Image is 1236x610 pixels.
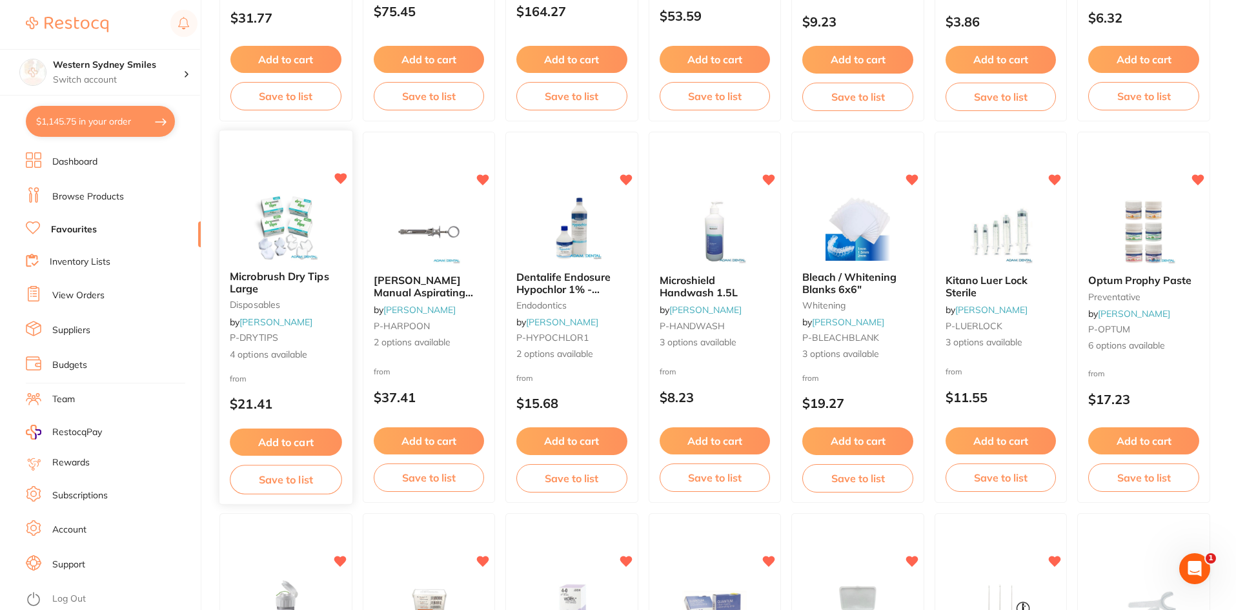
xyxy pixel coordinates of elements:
[26,425,41,440] img: RestocqPay
[230,270,329,295] span: Microbrush Dry Tips Large
[52,359,87,372] a: Budgets
[26,589,197,610] button: Log Out
[243,195,328,260] img: Microbrush Dry Tips Large
[51,223,97,236] a: Favourites
[52,393,75,406] a: Team
[660,82,771,110] button: Save to list
[516,300,627,310] small: endodontics
[946,14,1057,29] p: $3.86
[1088,10,1199,25] p: $6.32
[526,316,598,328] a: [PERSON_NAME]
[53,74,183,86] p: Switch account
[1102,199,1186,264] img: Optum Prophy Paste
[959,199,1043,264] img: Kitano Luer Lock Sterile
[802,270,897,295] span: Bleach / Whitening Blanks 6x6"
[374,46,485,73] button: Add to cart
[1206,553,1216,564] span: 1
[230,300,341,310] small: disposables
[660,46,771,73] button: Add to cart
[669,304,742,316] a: [PERSON_NAME]
[230,270,341,294] b: Microbrush Dry Tips Large
[26,17,108,32] img: Restocq Logo
[230,349,341,361] span: 4 options available
[52,593,86,605] a: Log Out
[946,46,1057,73] button: Add to cart
[660,274,738,298] span: Microshield Handwash 1.5L
[230,10,341,25] p: $31.77
[52,324,90,337] a: Suppliers
[516,332,589,343] span: P-HYPOCHLOR1
[1088,463,1199,492] button: Save to list
[1088,46,1199,73] button: Add to cart
[516,427,627,454] button: Add to cart
[374,427,485,454] button: Add to cart
[374,274,474,310] span: [PERSON_NAME] Manual Aspirating Syringe Harpoon Tip
[946,427,1057,454] button: Add to cart
[955,304,1028,316] a: [PERSON_NAME]
[660,320,725,332] span: P-HANDWASH
[1088,427,1199,454] button: Add to cart
[230,316,312,328] span: by
[802,83,913,111] button: Save to list
[802,14,913,29] p: $9.23
[26,10,108,39] a: Restocq Logo
[946,304,1028,316] span: by
[26,106,175,137] button: $1,145.75 in your order
[1088,82,1199,110] button: Save to list
[374,320,430,332] span: P-HARPOON
[230,332,278,344] span: P-DRYTIPS
[230,82,341,110] button: Save to list
[660,8,771,23] p: $53.59
[812,316,884,328] a: [PERSON_NAME]
[516,373,533,383] span: from
[802,46,913,73] button: Add to cart
[1088,274,1199,286] b: Optum Prophy Paste
[516,82,627,110] button: Save to list
[1088,369,1105,378] span: from
[374,367,390,376] span: from
[802,300,913,310] small: whitening
[802,271,913,295] b: Bleach / Whitening Blanks 6x6"
[1098,308,1170,320] a: [PERSON_NAME]
[230,46,341,73] button: Add to cart
[660,304,742,316] span: by
[52,156,97,168] a: Dashboard
[374,274,485,298] b: Hanson Manual Aspirating Syringe Harpoon Tip
[946,367,962,376] span: from
[516,348,627,361] span: 2 options available
[816,196,900,261] img: Bleach / Whitening Blanks 6x6"
[52,558,85,571] a: Support
[673,199,756,264] img: Microshield Handwash 1.5L
[1088,308,1170,320] span: by
[516,396,627,411] p: $15.68
[239,316,312,328] a: [PERSON_NAME]
[387,199,471,264] img: Hanson Manual Aspirating Syringe Harpoon Tip
[802,316,884,328] span: by
[52,190,124,203] a: Browse Products
[52,456,90,469] a: Rewards
[516,46,627,73] button: Add to cart
[230,374,247,383] span: from
[802,427,913,454] button: Add to cart
[52,426,102,439] span: RestocqPay
[660,463,771,492] button: Save to list
[516,270,620,307] span: Dentalife Endosure Hypochlor 1% - Endodontic Irrigation
[946,274,1057,298] b: Kitano Luer Lock Sterile
[374,304,456,316] span: by
[946,336,1057,349] span: 3 options available
[230,397,341,412] p: $21.41
[374,4,485,19] p: $75.45
[660,367,676,376] span: from
[52,489,108,502] a: Subscriptions
[946,463,1057,492] button: Save to list
[374,82,485,110] button: Save to list
[1179,553,1210,584] iframe: Intercom live chat
[1088,323,1130,335] span: P-OPTUM
[1088,392,1199,407] p: $17.23
[516,316,598,328] span: by
[530,196,614,261] img: Dentalife Endosure Hypochlor 1% - Endodontic Irrigation
[946,274,1028,298] span: Kitano Luer Lock Sterile
[1088,340,1199,352] span: 6 options available
[660,274,771,298] b: Microshield Handwash 1.5L
[802,464,913,493] button: Save to list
